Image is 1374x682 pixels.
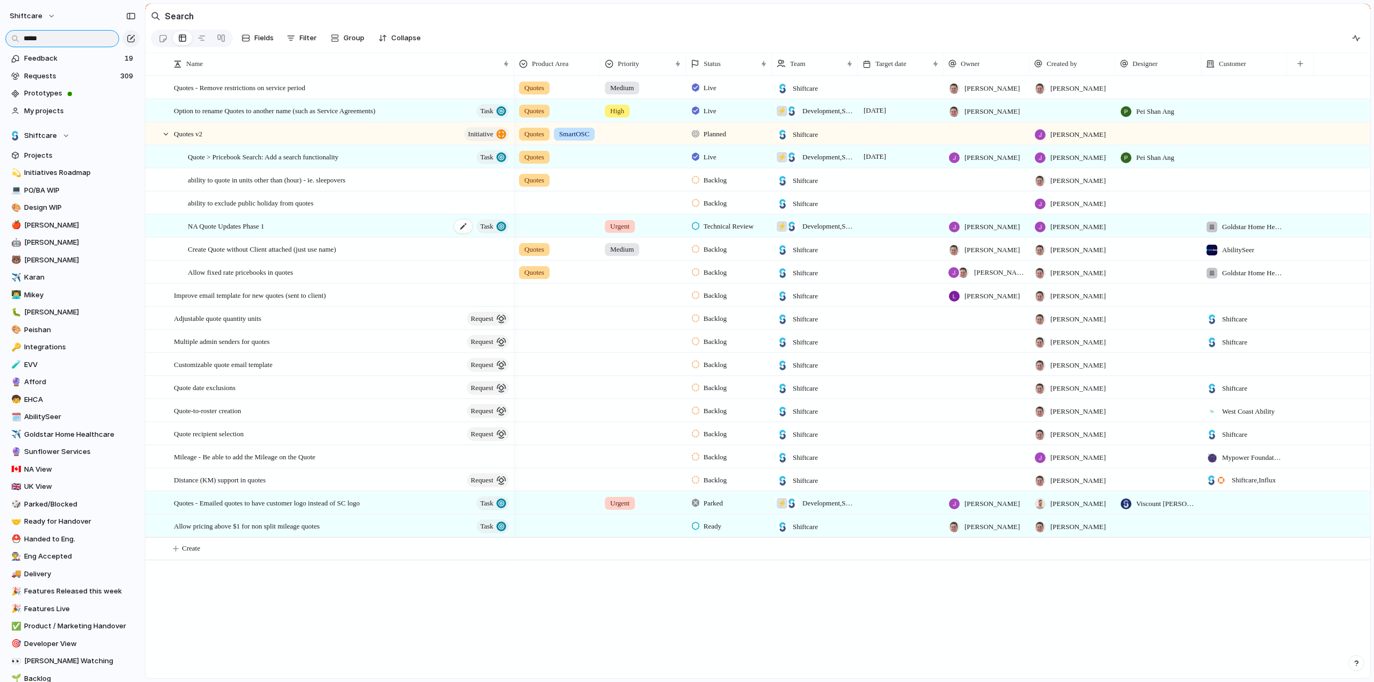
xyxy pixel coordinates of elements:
a: 💻PO/BA WIP [5,182,140,199]
button: 🎯 [10,639,20,649]
span: [PERSON_NAME] [1050,314,1106,325]
a: ✅Product / Marketing Handover [5,618,140,634]
span: Initiatives Roadmap [24,167,136,178]
span: Team [790,58,806,69]
div: 🚚Delivery [5,566,140,582]
span: [PERSON_NAME] [1050,199,1106,209]
span: Quotes [524,244,544,255]
span: [PERSON_NAME] [964,291,1020,302]
span: Create Quote without Client attached (just use name) [188,243,336,255]
a: 🤖[PERSON_NAME] [5,234,140,251]
button: 🍎 [10,220,20,231]
span: Collapse [391,33,421,43]
span: [PERSON_NAME] [1050,383,1106,394]
div: 🎨Peishan [5,322,140,338]
div: ⚡ [777,152,787,163]
button: Collapse [374,30,425,47]
div: 🗓️AbilitySeer [5,409,140,425]
span: Task [480,219,493,234]
a: 👀[PERSON_NAME] Watching [5,653,140,669]
span: [PERSON_NAME] [964,83,1020,94]
span: Task [480,150,493,165]
div: 🍎[PERSON_NAME] [5,217,140,233]
div: 🔮 [11,376,19,388]
span: Goldstar Home Healthcare [1222,222,1282,232]
span: Quotes [524,83,544,93]
span: [PERSON_NAME] [24,237,136,248]
button: shiftcare [5,8,61,25]
div: 🤝 [11,516,19,528]
span: EVV [24,360,136,370]
div: 🎯 [11,637,19,650]
div: ⚡ [777,106,787,116]
span: Design WIP [24,202,136,213]
span: Backlog [704,313,727,324]
button: 🔑 [10,342,20,353]
button: ✈️ [10,429,20,440]
button: Task [477,519,509,533]
span: Target date [875,58,907,69]
span: Shiftcare [1222,337,1247,348]
span: [PERSON_NAME] [1050,291,1106,302]
div: 👨‍💻Mikey [5,287,140,303]
span: Task [480,104,493,119]
div: 🔮Sunflower Services [5,444,140,460]
span: NA View [24,464,136,475]
span: [PERSON_NAME] [1050,152,1106,163]
a: 🔮Afford [5,374,140,390]
button: 🎉 [10,586,20,597]
button: 🇬🇧 [10,481,20,492]
span: Shiftcare [793,245,818,255]
div: ⛑️ [11,533,19,545]
button: 🧪 [10,360,20,370]
div: 🧪 [11,358,19,371]
div: 🔑 [11,341,19,354]
span: Shiftcare [793,83,818,94]
a: Projects [5,148,140,164]
button: 🤝 [10,516,20,527]
span: Requests [24,71,117,82]
span: Adjustable quote quantity units [174,312,261,324]
a: 🧪EVV [5,357,140,373]
span: Customer [1219,58,1246,69]
button: 🤖 [10,237,20,248]
span: Shiftcare [24,130,57,141]
a: 🐻[PERSON_NAME] [5,252,140,268]
span: Goldstar Home Healthcare [1222,268,1282,278]
span: Urgent [610,221,630,232]
a: 💫Initiatives Roadmap [5,165,140,181]
button: 💻 [10,185,20,196]
div: 🎨Design WIP [5,200,140,216]
a: Feedback19 [5,50,140,67]
h2: Search [165,10,194,23]
span: [PERSON_NAME] [1050,360,1106,371]
a: 🤝Ready for Handover [5,514,140,530]
span: Quote > Pricebook Search: Add a search functionality [188,150,339,163]
span: Multiple admin senders for quotes [174,335,269,347]
span: Task [480,519,493,534]
span: Prototypes [24,88,136,99]
span: 19 [125,53,135,64]
span: Shiftcare [793,383,818,394]
span: Shiftcare [793,199,818,209]
span: Pei Shan Ang [1136,106,1174,117]
span: [PERSON_NAME] [1050,175,1106,186]
button: ✈️ [10,272,20,283]
span: Name [186,58,203,69]
div: ✈️Karan [5,269,140,285]
span: Option to rename Quotes to another name (such as Service Agreements) [174,104,375,116]
button: request [467,358,509,372]
span: Status [704,58,721,69]
span: AbilitySeer [24,412,136,422]
a: ⛑️Handed to Eng. [5,531,140,547]
span: Delivery [24,569,136,580]
div: 🇬🇧 [11,481,19,493]
span: [PERSON_NAME] [964,245,1020,255]
span: Backlog [704,198,727,209]
button: 🐛 [10,307,20,318]
span: [PERSON_NAME] [1050,129,1106,140]
span: [PERSON_NAME] Watching [24,656,136,666]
